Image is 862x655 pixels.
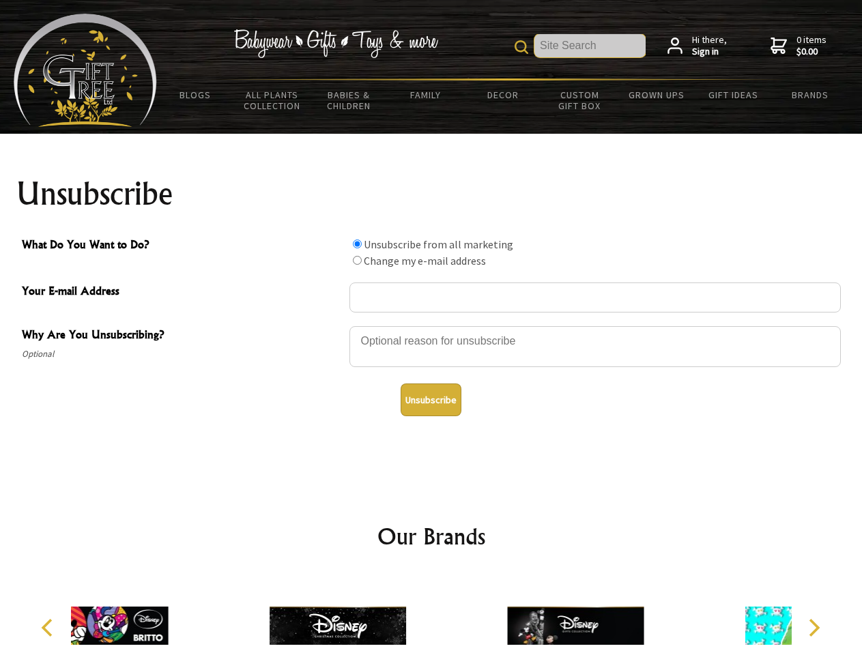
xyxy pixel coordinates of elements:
[799,613,829,643] button: Next
[27,520,835,553] h2: Our Brands
[16,177,846,210] h1: Unsubscribe
[364,237,513,251] label: Unsubscribe from all marketing
[692,34,727,58] span: Hi there,
[311,81,388,120] a: Babies & Children
[14,14,157,127] img: Babyware - Gifts - Toys and more...
[349,282,841,312] input: Your E-mail Address
[353,239,362,248] input: What Do You Want to Do?
[618,81,695,109] a: Grown Ups
[388,81,465,109] a: Family
[772,81,849,109] a: Brands
[349,326,841,367] textarea: Why Are You Unsubscribing?
[541,81,618,120] a: Custom Gift Box
[796,46,827,58] strong: $0.00
[364,254,486,267] label: Change my e-mail address
[34,613,64,643] button: Previous
[464,81,541,109] a: Decor
[771,34,827,58] a: 0 items$0.00
[695,81,772,109] a: Gift Ideas
[796,33,827,58] span: 0 items
[667,34,727,58] a: Hi there,Sign in
[515,40,528,54] img: product search
[233,29,438,58] img: Babywear - Gifts - Toys & more
[22,326,343,346] span: Why Are You Unsubscribing?
[22,236,343,256] span: What Do You Want to Do?
[157,81,234,109] a: BLOGS
[692,46,727,58] strong: Sign in
[234,81,311,120] a: All Plants Collection
[534,34,646,57] input: Site Search
[22,282,343,302] span: Your E-mail Address
[401,383,461,416] button: Unsubscribe
[22,346,343,362] span: Optional
[353,256,362,265] input: What Do You Want to Do?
